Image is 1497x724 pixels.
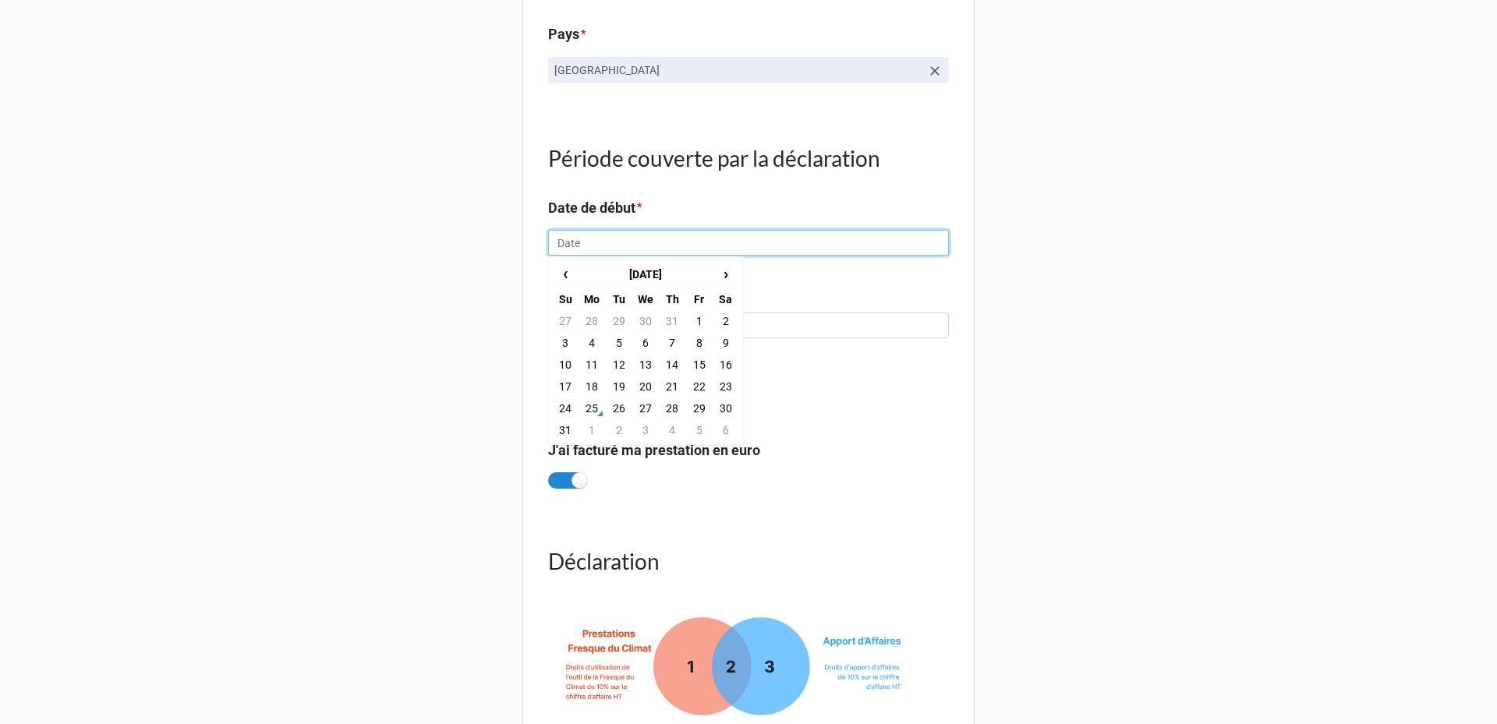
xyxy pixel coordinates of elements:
[659,354,685,376] td: 14
[606,332,632,354] td: 5
[685,288,712,310] th: Fr
[632,332,659,354] td: 6
[579,310,605,332] td: 28
[548,23,579,45] label: Pays
[632,397,659,419] td: 27
[659,332,685,354] td: 7
[606,397,632,419] td: 26
[553,261,578,287] span: ‹
[606,288,632,310] th: Tu
[713,419,739,441] td: 6
[552,288,579,310] th: Su
[606,419,632,441] td: 2
[685,397,712,419] td: 29
[579,332,605,354] td: 4
[552,376,579,397] td: 17
[632,376,659,397] td: 20
[713,261,738,287] span: ›
[548,144,949,172] h1: Période couverte par la déclaration
[579,354,605,376] td: 11
[632,310,659,332] td: 30
[579,376,605,397] td: 18
[606,376,632,397] td: 19
[548,547,949,575] h1: Déclaration
[606,310,632,332] td: 29
[685,419,712,441] td: 5
[632,288,659,310] th: We
[713,354,739,376] td: 16
[552,332,579,354] td: 3
[548,387,949,415] h1: Ma Facturation
[659,419,685,441] td: 4
[685,310,712,332] td: 1
[659,288,685,310] th: Th
[548,440,760,461] label: J'ai facturé ma prestation en euro
[632,354,659,376] td: 13
[713,310,739,332] td: 2
[659,310,685,332] td: 31
[548,230,949,256] input: Date
[685,332,712,354] td: 8
[713,288,739,310] th: Sa
[659,376,685,397] td: 21
[579,419,605,441] td: 1
[548,197,635,219] label: Date de début
[606,354,632,376] td: 12
[552,397,579,419] td: 24
[579,397,605,419] td: 25
[552,419,579,441] td: 31
[554,62,921,78] p: [GEOGRAPHIC_DATA]
[685,376,712,397] td: 22
[632,419,659,441] td: 3
[552,354,579,376] td: 10
[713,397,739,419] td: 30
[685,354,712,376] td: 15
[579,288,605,310] th: Mo
[713,332,739,354] td: 9
[548,313,949,339] input: Date
[713,376,739,397] td: 23
[552,310,579,332] td: 27
[659,397,685,419] td: 28
[579,260,712,288] th: [DATE]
